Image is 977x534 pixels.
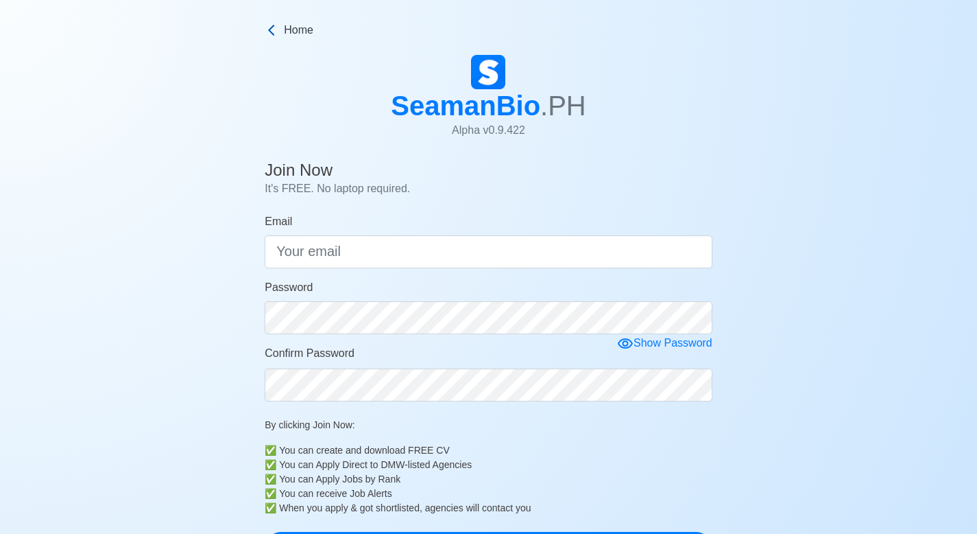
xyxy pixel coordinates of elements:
input: Your email [265,235,712,268]
span: Home [284,22,313,38]
p: Alpha v 0.9.422 [391,122,586,139]
span: .PH [540,91,586,121]
div: Show Password [617,335,712,352]
div: You can receive Job Alerts [279,487,712,501]
div: You can Apply Jobs by Rank [279,472,712,487]
a: SeamanBio.PHAlpha v0.9.422 [391,55,586,150]
h1: SeamanBio [391,89,586,122]
p: It's FREE. No laptop required. [265,181,712,197]
span: Email [265,216,292,227]
img: Logo [471,55,505,89]
span: Confirm Password [265,347,354,359]
div: You can create and download FREE CV [279,443,712,458]
b: ✅ [265,458,276,472]
b: ✅ [265,443,276,458]
b: ✅ [265,487,276,501]
span: Password [265,281,313,293]
h4: Join Now [265,161,712,181]
div: When you apply & got shortlisted, agencies will contact you [279,501,712,515]
a: Home [265,22,712,38]
b: ✅ [265,501,276,515]
p: By clicking Join Now: [265,418,712,432]
b: ✅ [265,472,276,487]
div: You can Apply Direct to DMW-listed Agencies [279,458,712,472]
